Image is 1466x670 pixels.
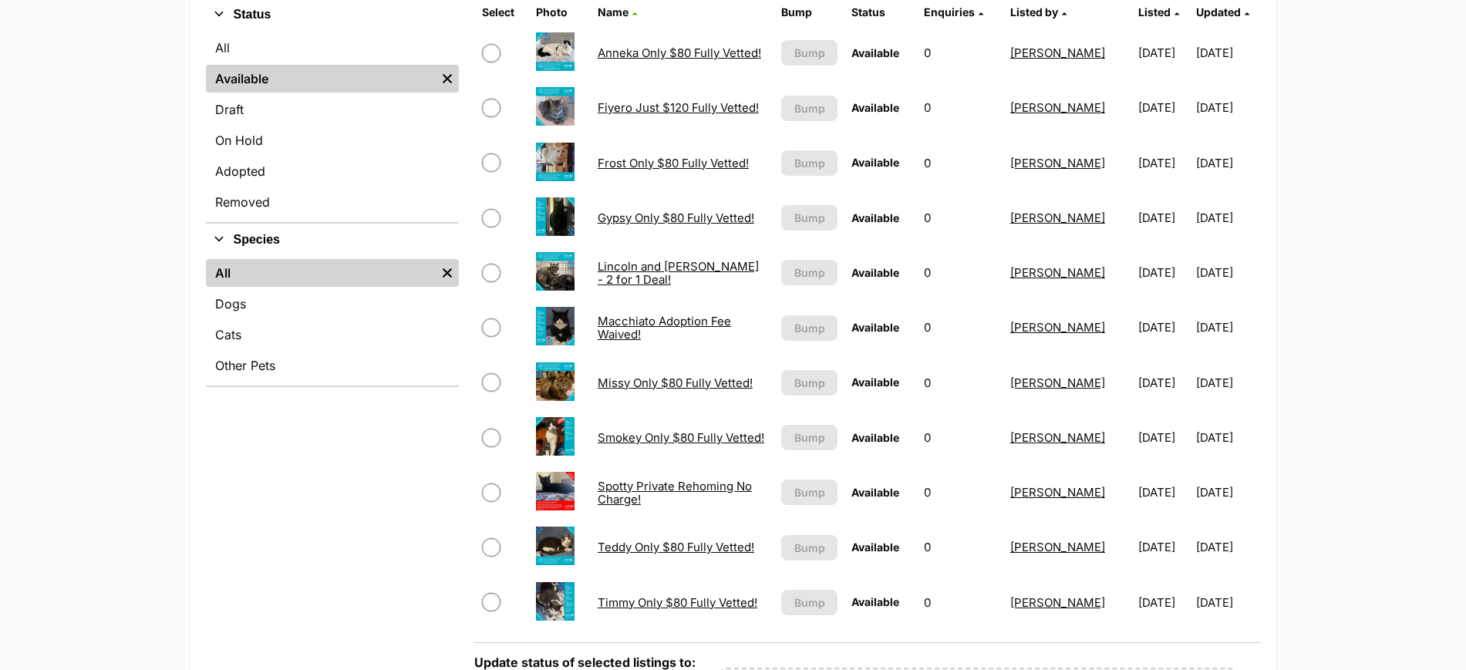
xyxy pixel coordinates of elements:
span: translation missing: en.admin.listings.index.attributes.enquiries [924,5,975,19]
a: Cats [206,321,459,348]
button: Bump [781,150,838,176]
a: Dogs [206,290,459,318]
img: Gypsy Only $80 Fully Vetted! [536,197,575,236]
a: [PERSON_NAME] [1010,430,1105,445]
td: 0 [918,81,1003,134]
a: [PERSON_NAME] [1010,375,1105,390]
td: [DATE] [1132,520,1195,574]
button: Bump [781,590,838,615]
span: Bump [794,210,825,226]
td: [DATE] [1196,26,1259,79]
a: [PERSON_NAME] [1010,156,1105,170]
td: [DATE] [1196,576,1259,629]
span: Available [851,540,899,554]
a: Gypsy Only $80 Fully Vetted! [598,210,754,225]
button: Bump [781,315,838,341]
td: 0 [918,26,1003,79]
button: Bump [781,40,838,66]
span: Listed [1138,5,1171,19]
span: Available [851,595,899,608]
button: Species [206,230,459,250]
div: Species [206,256,459,386]
a: Listed [1138,5,1179,19]
a: Timmy Only $80 Fully Vetted! [598,595,757,610]
a: Teddy Only $80 Fully Vetted! [598,540,754,554]
a: Smokey Only $80 Fully Vetted! [598,430,764,445]
td: [DATE] [1132,191,1195,244]
td: [DATE] [1196,81,1259,134]
a: [PERSON_NAME] [1010,320,1105,335]
button: Bump [781,260,838,285]
td: 0 [918,136,1003,190]
td: [DATE] [1132,301,1195,354]
td: [DATE] [1196,191,1259,244]
td: [DATE] [1132,356,1195,409]
span: Available [851,156,899,169]
a: Available [206,65,436,93]
a: [PERSON_NAME] [1010,540,1105,554]
span: Available [851,266,899,279]
td: 0 [918,246,1003,299]
span: Bump [794,155,825,171]
td: [DATE] [1132,466,1195,519]
span: Bump [794,484,825,500]
td: [DATE] [1196,301,1259,354]
td: 0 [918,191,1003,244]
a: Updated [1196,5,1249,19]
span: Available [851,321,899,334]
td: [DATE] [1196,356,1259,409]
a: Macchiato Adoption Fee Waived! [598,314,731,342]
span: Name [598,5,629,19]
td: [DATE] [1196,246,1259,299]
a: Lincoln and [PERSON_NAME] - 2 for 1 Deal! [598,259,759,287]
a: Other Pets [206,352,459,379]
span: Bump [794,429,825,446]
a: Fiyero Just $120 Fully Vetted! [598,100,759,115]
a: All [206,259,436,287]
td: 0 [918,301,1003,354]
td: [DATE] [1196,411,1259,464]
div: Status [206,31,459,222]
button: Status [206,5,459,25]
label: Update status of selected listings to: [474,655,696,670]
td: [DATE] [1196,466,1259,519]
img: Frost Only $80 Fully Vetted! [536,143,575,181]
span: Bump [794,320,825,336]
a: On Hold [206,126,459,154]
a: Listed by [1010,5,1067,19]
span: Available [851,46,899,59]
button: Bump [781,370,838,396]
a: Spotty Private Rehoming No Charge! [598,479,752,507]
a: All [206,34,459,62]
span: Updated [1196,5,1241,19]
td: [DATE] [1132,136,1195,190]
span: Listed by [1010,5,1058,19]
td: 0 [918,411,1003,464]
td: 0 [918,576,1003,629]
td: [DATE] [1132,411,1195,464]
td: [DATE] [1132,26,1195,79]
a: Removed [206,188,459,216]
a: Enquiries [924,5,983,19]
a: [PERSON_NAME] [1010,45,1105,60]
td: [DATE] [1132,81,1195,134]
a: [PERSON_NAME] [1010,100,1105,115]
a: Frost Only $80 Fully Vetted! [598,156,749,170]
span: Bump [794,375,825,391]
td: 0 [918,466,1003,519]
td: [DATE] [1132,576,1195,629]
td: 0 [918,520,1003,574]
a: [PERSON_NAME] [1010,210,1105,225]
button: Bump [781,535,838,561]
span: Available [851,211,899,224]
td: [DATE] [1196,520,1259,574]
button: Bump [781,205,838,231]
td: [DATE] [1132,246,1195,299]
span: Bump [794,100,825,116]
span: Bump [794,264,825,281]
a: [PERSON_NAME] [1010,265,1105,280]
span: Bump [794,540,825,556]
a: [PERSON_NAME] [1010,485,1105,500]
button: Bump [781,96,838,121]
span: Bump [794,45,825,61]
